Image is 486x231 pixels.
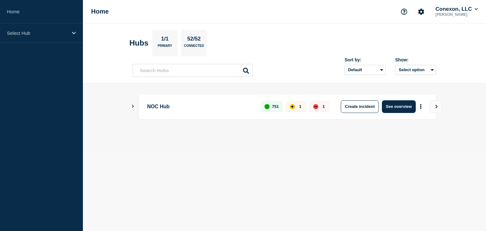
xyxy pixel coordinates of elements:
[147,100,254,113] p: NOC Hub
[434,12,479,17] p: [PERSON_NAME]
[185,36,203,44] p: 52/52
[299,104,301,109] p: 1
[341,100,379,113] button: Create incident
[395,65,436,75] button: Select option
[158,44,172,51] p: Primary
[414,5,428,18] button: Account settings
[417,101,425,112] button: More actions
[313,104,318,109] div: down
[272,104,279,109] p: 751
[290,104,295,109] div: affected
[322,104,325,109] p: 1
[430,100,442,113] button: View
[434,6,479,12] button: Conexon, LLC
[184,44,204,51] p: Connected
[345,65,386,75] select: Sort by
[7,30,68,36] p: Select Hub
[265,104,270,109] div: up
[397,5,411,18] button: Support
[129,39,148,47] h2: Hubs
[159,36,171,44] p: 1/1
[91,8,109,15] h1: Home
[131,104,134,109] button: Show Connected Hubs
[133,64,253,77] input: Search Hubs
[345,57,386,62] div: Sort by:
[382,100,415,113] button: See overview
[395,57,436,62] div: Show:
